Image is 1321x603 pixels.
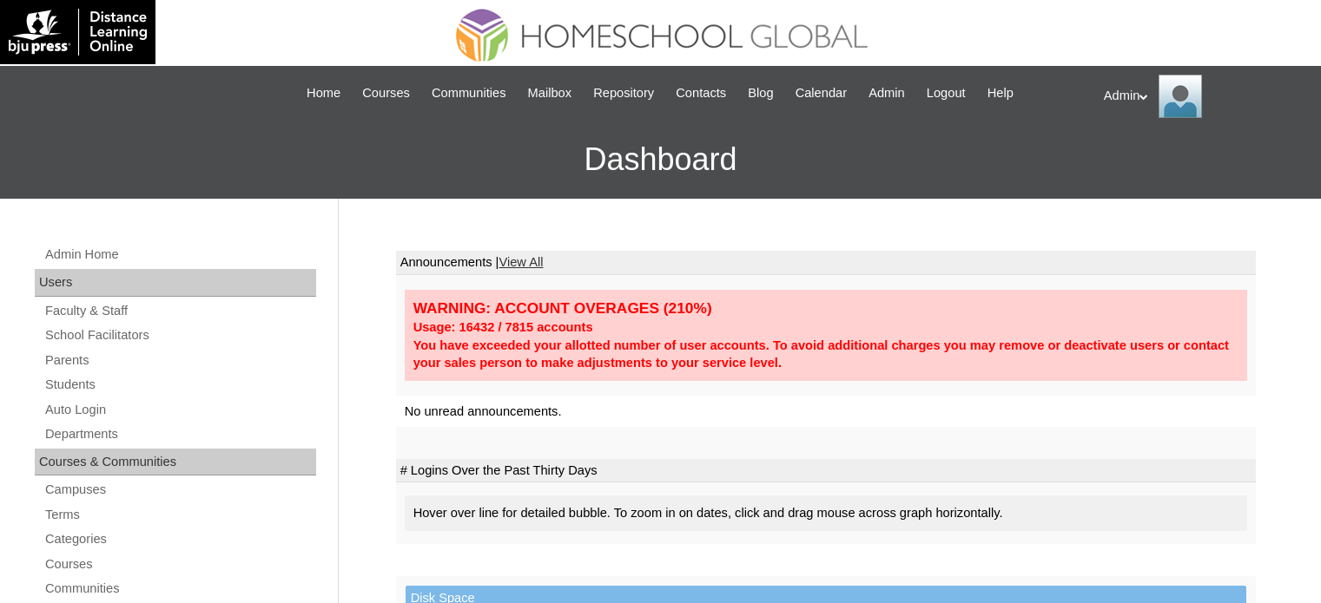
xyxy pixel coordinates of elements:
a: School Facilitators [43,324,316,346]
strong: Usage: 16432 / 7815 accounts [413,320,593,334]
a: Terms [43,504,316,526]
a: Help [979,83,1022,103]
a: Repository [585,83,663,103]
img: Admin Homeschool Global [1159,75,1202,118]
h3: Dashboard [9,121,1312,199]
a: Courses [43,554,316,575]
a: Courses [353,83,419,103]
a: Admin [860,83,914,103]
span: Help [987,83,1014,103]
a: Mailbox [519,83,581,103]
div: Hover over line for detailed bubble. To zoom in on dates, click and drag mouse across graph horiz... [405,495,1247,531]
a: Logout [918,83,974,103]
a: Home [298,83,349,103]
span: Home [307,83,340,103]
span: Contacts [676,83,726,103]
a: Communities [423,83,515,103]
td: No unread announcements. [396,396,1256,428]
a: Faculty & Staff [43,300,316,322]
a: Admin Home [43,244,316,265]
a: Categories [43,528,316,550]
a: Auto Login [43,399,316,421]
div: You have exceeded your allotted number of user accounts. To avoid additional charges you may remo... [413,337,1238,372]
span: Logout [927,83,966,103]
span: Admin [869,83,905,103]
span: Calendar [796,83,847,103]
div: WARNING: ACCOUNT OVERAGES (210%) [413,298,1238,318]
a: Communities [43,578,316,600]
div: Admin [1104,75,1304,118]
a: Departments [43,423,316,445]
div: Users [35,269,316,297]
a: Contacts [667,83,735,103]
div: Courses & Communities [35,449,316,476]
img: logo-white.png [9,9,147,56]
span: Mailbox [528,83,572,103]
a: Calendar [787,83,855,103]
a: View All [499,255,543,269]
a: Parents [43,350,316,371]
td: Announcements | [396,251,1256,275]
span: Blog [748,83,773,103]
a: Blog [739,83,782,103]
a: Students [43,374,316,396]
span: Courses [362,83,410,103]
td: # Logins Over the Past Thirty Days [396,459,1256,483]
a: Campuses [43,479,316,501]
span: Repository [593,83,654,103]
span: Communities [432,83,506,103]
